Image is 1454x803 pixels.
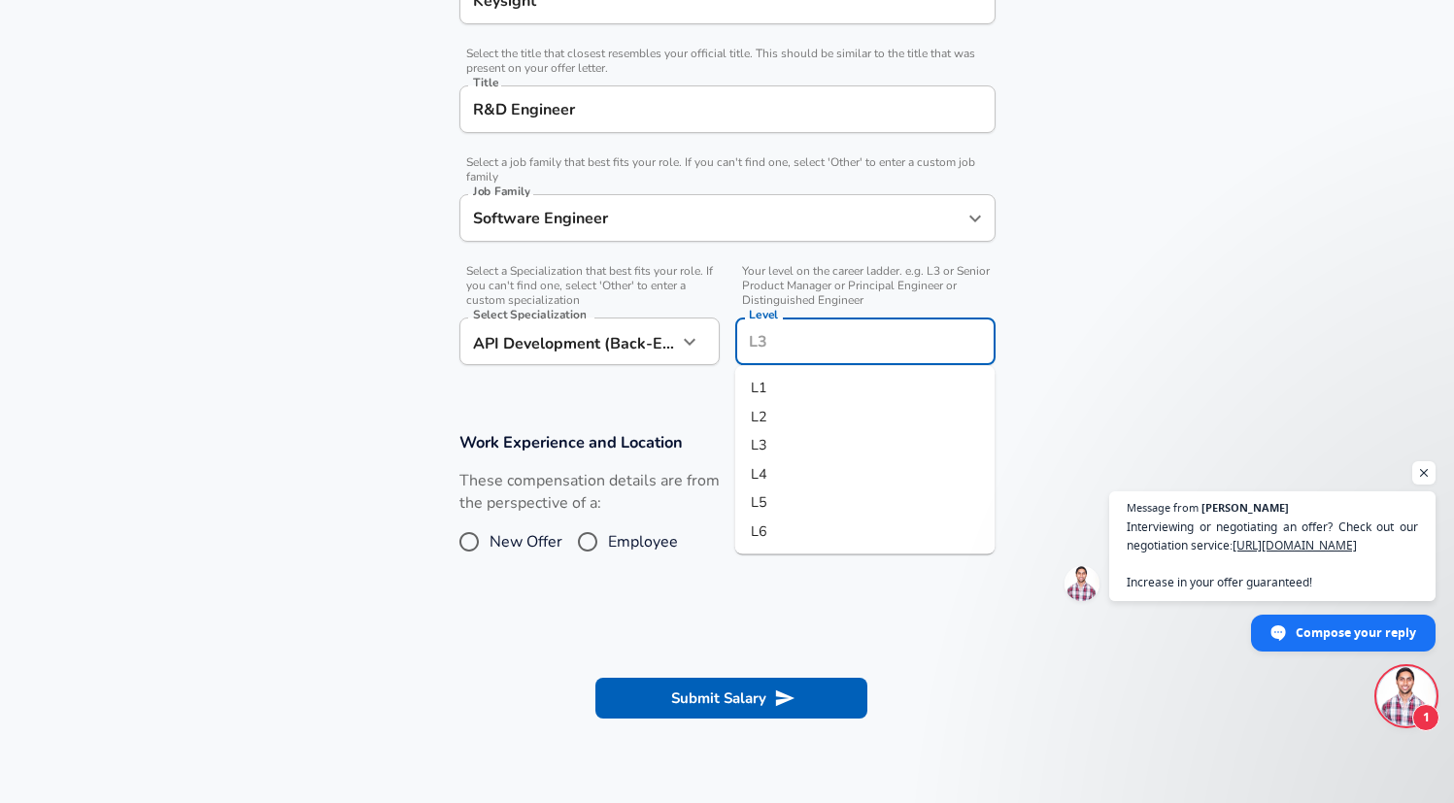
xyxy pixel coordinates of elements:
span: L5 [751,492,767,512]
span: Compose your reply [1296,616,1416,650]
input: L3 [744,326,987,356]
span: 1 [1412,704,1439,731]
span: Message from [1127,502,1199,513]
label: Select Specialization [473,309,586,320]
button: Open [962,205,989,232]
span: Select a Specialization that best fits your role. If you can't find one, select 'Other' to enter ... [459,264,720,308]
span: Select a job family that best fits your role. If you can't find one, select 'Other' to enter a cu... [459,155,996,184]
span: [PERSON_NAME] [1201,502,1289,513]
span: L4 [751,463,767,483]
label: Job Family [473,185,530,197]
label: Title [473,77,498,88]
div: Open chat [1377,667,1436,725]
label: Level [749,309,778,320]
span: L1 [751,378,767,397]
span: Your level on the career ladder. e.g. L3 or Senior Product Manager or Principal Engineer or Disti... [735,264,996,308]
span: Select the title that closest resembles your official title. This should be similar to the title ... [459,47,996,76]
span: Employee [608,530,678,553]
label: These compensation details are from the perspective of a: [459,470,720,515]
input: Software Engineer [468,94,987,124]
div: API Development (Back-End) [459,318,677,365]
input: Software Engineer [468,203,958,233]
button: Submit Salary [595,678,867,719]
span: L3 [751,435,767,454]
h3: Work Experience and Location [459,431,996,453]
span: L6 [751,521,767,541]
span: Interviewing or negotiating an offer? Check out our negotiation service: Increase in your offer g... [1127,518,1418,591]
span: New Offer [490,530,562,553]
span: L2 [751,406,767,425]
